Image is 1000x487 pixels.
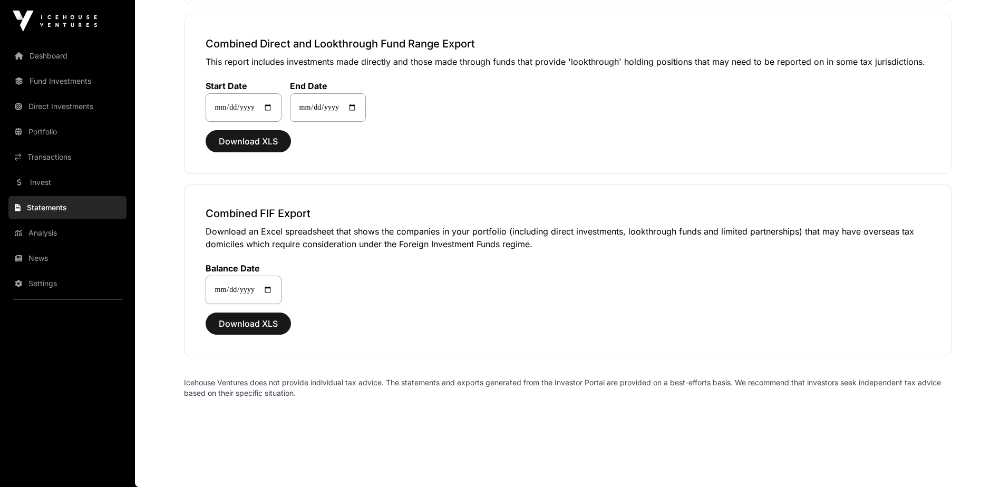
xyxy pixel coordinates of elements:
[8,120,127,143] a: Portfolio
[206,36,930,51] h3: Combined Direct and Lookthrough Fund Range Export
[8,221,127,245] a: Analysis
[13,11,97,32] img: Icehouse Ventures Logo
[290,81,366,91] label: End Date
[8,145,127,169] a: Transactions
[8,272,127,295] a: Settings
[219,135,278,148] span: Download XLS
[206,225,930,250] p: Download an Excel spreadsheet that shows the companies in your portfolio (including direct invest...
[206,81,281,91] label: Start Date
[206,206,930,221] h3: Combined FIF Export
[184,377,952,398] p: Icehouse Ventures does not provide individual tax advice. The statements and exports generated fr...
[947,436,1000,487] iframe: Chat Widget
[8,44,127,67] a: Dashboard
[8,247,127,270] a: News
[206,263,281,274] label: Balance Date
[206,55,930,68] p: This report includes investments made directly and those made through funds that provide 'lookthr...
[206,130,291,152] button: Download XLS
[8,171,127,194] a: Invest
[8,95,127,118] a: Direct Investments
[8,70,127,93] a: Fund Investments
[219,317,278,330] span: Download XLS
[8,196,127,219] a: Statements
[206,313,291,335] button: Download XLS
